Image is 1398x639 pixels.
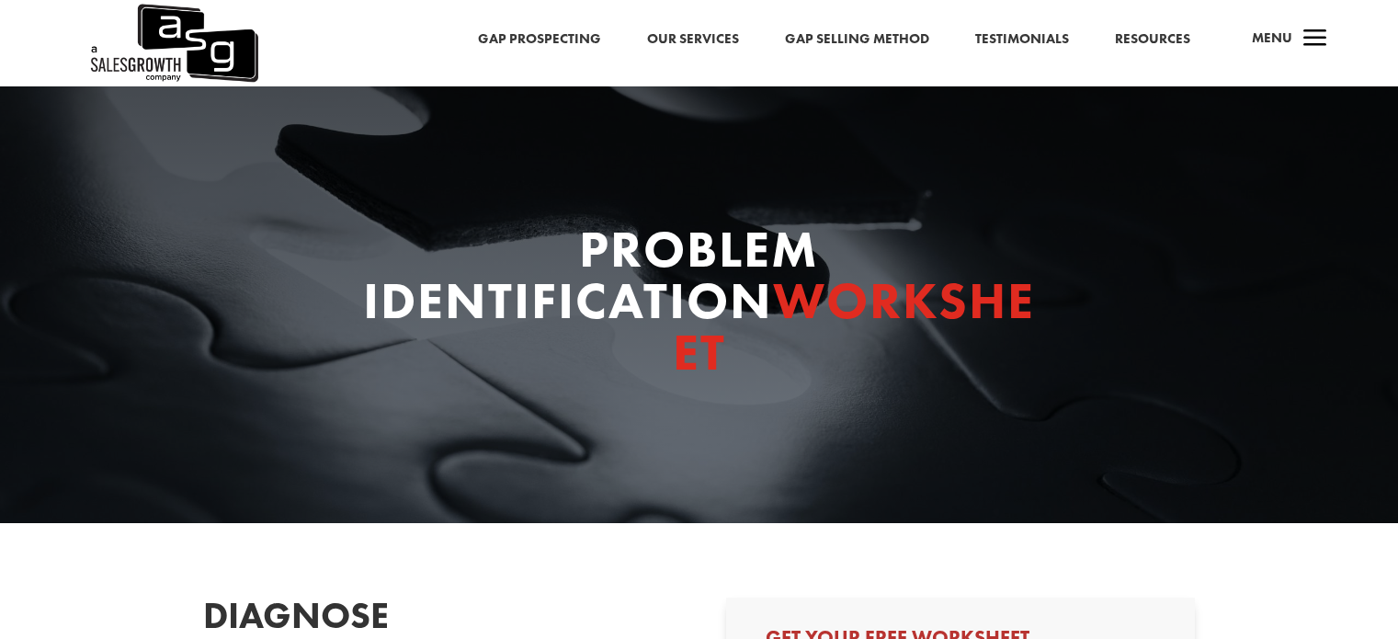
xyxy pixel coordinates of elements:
[975,28,1069,51] a: Testimonials
[1115,28,1190,51] a: Resources
[673,268,1036,385] span: Worksheet
[1297,21,1334,58] span: a
[647,28,739,51] a: Our Services
[785,28,929,51] a: Gap Selling Method
[1252,29,1292,47] span: Menu
[350,223,1049,387] h1: Problem Identification
[478,28,601,51] a: Gap Prospecting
